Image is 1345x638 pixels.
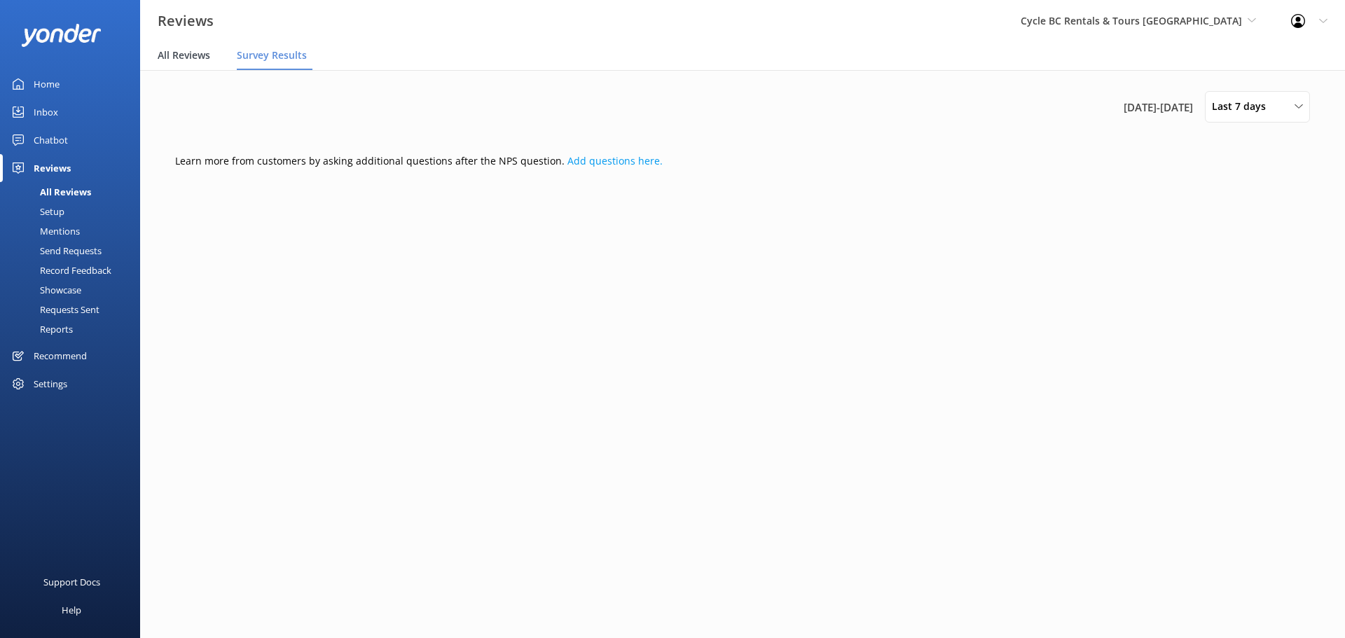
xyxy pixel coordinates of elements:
[34,154,71,182] div: Reviews
[8,280,81,300] div: Showcase
[62,596,81,624] div: Help
[21,24,102,47] img: yonder-white-logo.png
[237,48,307,62] span: Survey Results
[8,300,140,319] a: Requests Sent
[158,48,210,62] span: All Reviews
[34,342,87,370] div: Recommend
[158,10,214,32] h3: Reviews
[8,202,140,221] a: Setup
[1212,99,1274,114] span: Last 7 days
[34,98,58,126] div: Inbox
[8,202,64,221] div: Setup
[34,70,60,98] div: Home
[8,261,140,280] a: Record Feedback
[43,568,100,596] div: Support Docs
[8,182,91,202] div: All Reviews
[8,182,140,202] a: All Reviews
[8,241,102,261] div: Send Requests
[1021,14,1242,27] span: Cycle BC Rentals & Tours [GEOGRAPHIC_DATA]
[34,126,68,154] div: Chatbot
[34,370,67,398] div: Settings
[8,280,140,300] a: Showcase
[8,319,73,339] div: Reports
[8,319,140,339] a: Reports
[8,221,80,241] div: Mentions
[567,154,663,167] a: Add questions here.
[1124,99,1193,116] span: [DATE] - [DATE]
[8,300,99,319] div: Requests Sent
[175,153,1310,169] p: Learn more from customers by asking additional questions after the NPS question.
[8,221,140,241] a: Mentions
[8,241,140,261] a: Send Requests
[8,261,111,280] div: Record Feedback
